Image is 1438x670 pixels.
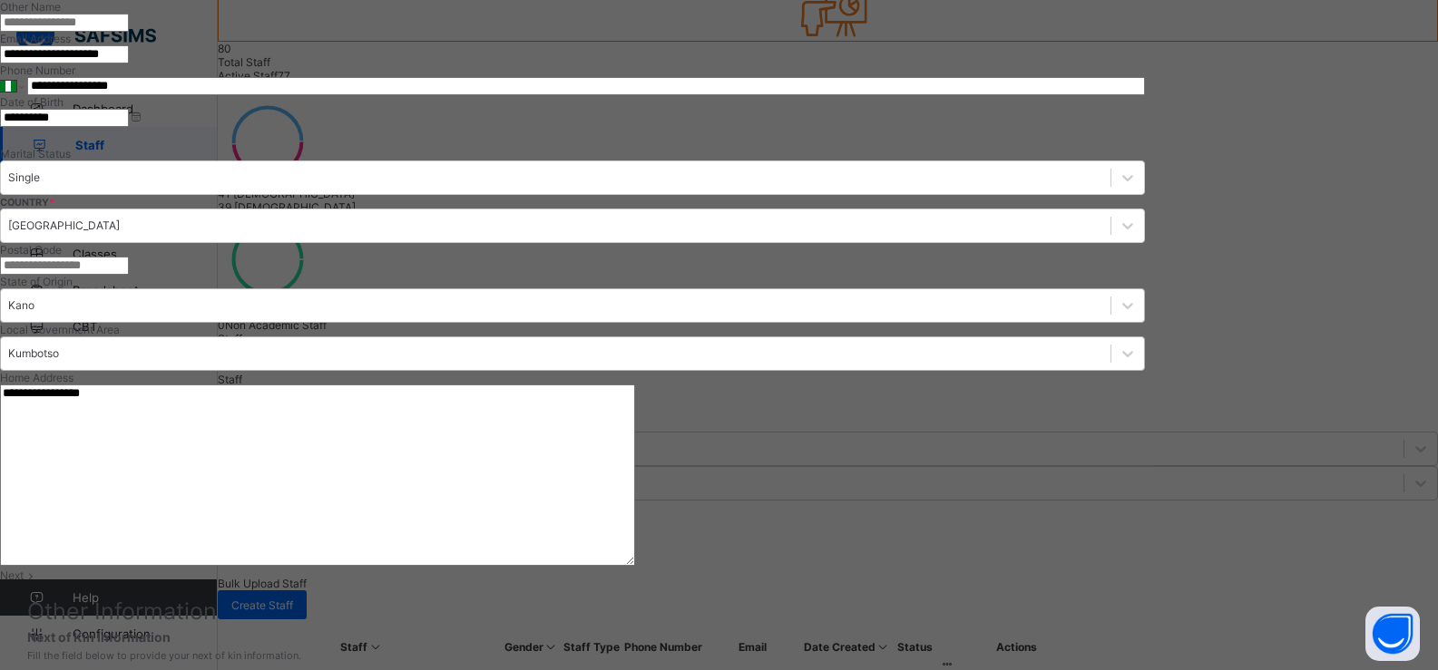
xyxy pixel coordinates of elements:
div: Kano [8,298,34,312]
button: Open asap [1365,607,1420,661]
div: Kumbotso [8,346,59,360]
span: Next of Kin Information [27,629,1118,645]
div: [GEOGRAPHIC_DATA] [8,218,120,232]
span: Fill the field below to provide your next of kin information. [27,649,1118,662]
div: Single [8,170,40,184]
span: Other Information [27,597,217,625]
